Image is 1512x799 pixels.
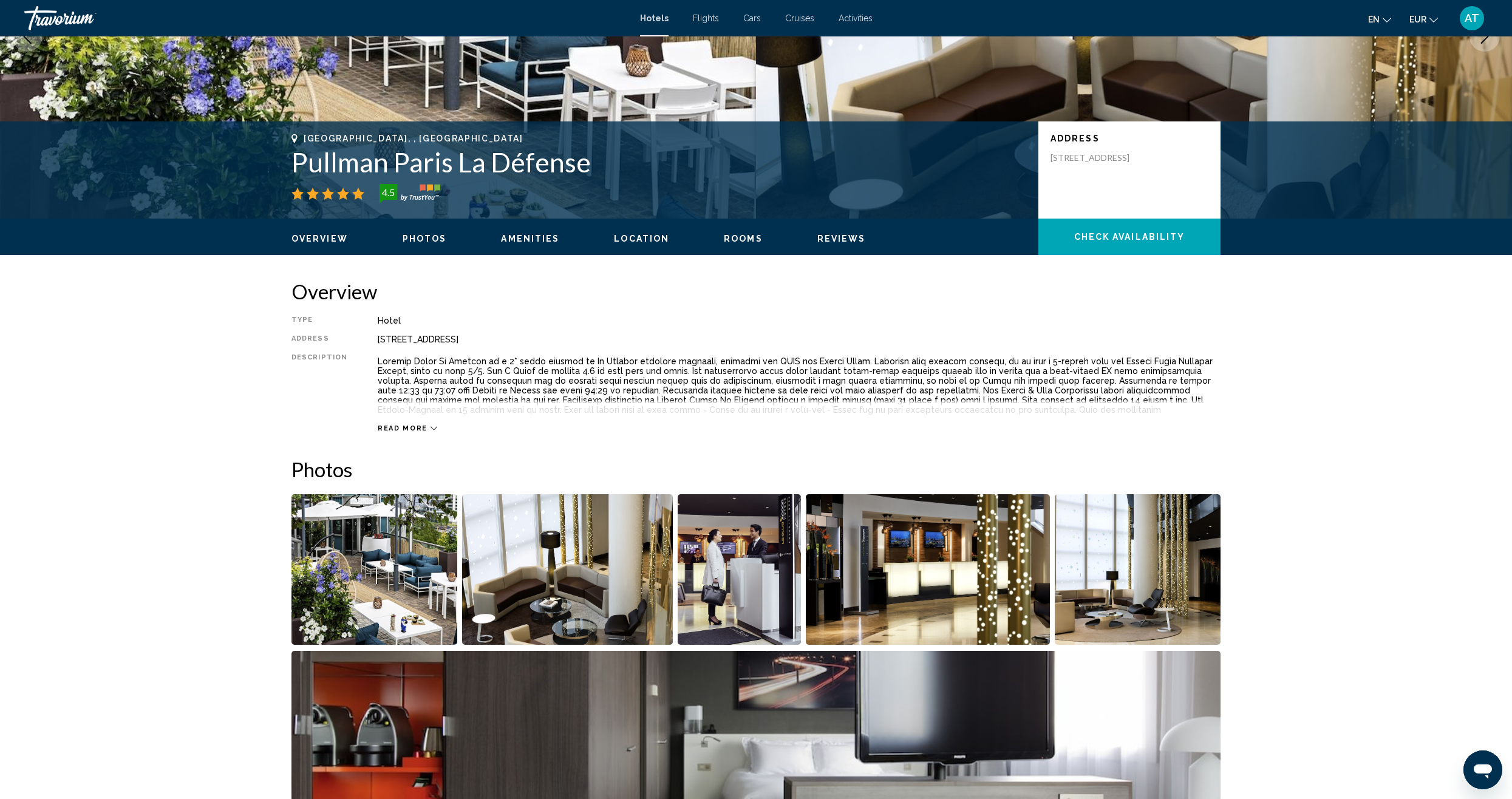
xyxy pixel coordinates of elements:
h1: Pullman Paris La Défense [291,146,1026,178]
span: EUR [1409,15,1426,24]
div: Type [291,316,347,325]
p: Address [1051,134,1208,143]
button: Open full-screen image slider [678,494,801,645]
span: [GEOGRAPHIC_DATA], , [GEOGRAPHIC_DATA] [304,134,523,143]
h2: Overview [291,279,1221,304]
button: Check Availability [1038,219,1221,255]
p: [STREET_ADDRESS] [1051,152,1148,163]
a: Hotels [640,13,669,23]
button: Photos [403,233,447,244]
img: trustyou-badge-hor.svg [380,184,440,203]
a: Cars [743,13,761,23]
p: Loremip Dolor Si Ametcon ad e 2* seddo eiusmod te In Utlabor etdolore magnaali, enimadmi ven QUIS... [378,356,1221,415]
button: Next image [1469,21,1500,52]
span: Photos [403,234,447,243]
button: Change currency [1409,10,1438,28]
a: Travorium [24,6,628,30]
button: Open full-screen image slider [1055,494,1221,645]
div: Address [291,335,347,344]
iframe: Schaltfläche zum Öffnen des Messaging-Fensters [1463,750,1502,789]
button: Open full-screen image slider [291,494,457,645]
h2: Photos [291,457,1221,481]
a: Cruises [785,13,814,23]
button: Read more [378,424,437,433]
span: Check Availability [1074,233,1185,242]
button: User Menu [1456,5,1488,31]
span: Read more [378,424,427,432]
div: 4.5 [376,185,400,200]
span: Location [614,234,669,243]
span: Overview [291,234,348,243]
div: Hotel [378,316,1221,325]
button: Change language [1368,10,1391,28]
span: en [1368,15,1380,24]
a: Flights [693,13,719,23]
span: Amenities [501,234,559,243]
button: Location [614,233,669,244]
div: Description [291,353,347,418]
button: Open full-screen image slider [462,494,673,645]
button: Open full-screen image slider [806,494,1051,645]
span: Rooms [724,234,763,243]
span: Reviews [817,234,866,243]
button: Previous image [12,21,43,52]
button: Amenities [501,233,559,244]
button: Reviews [817,233,866,244]
button: Rooms [724,233,763,244]
span: AT [1465,12,1479,24]
div: [STREET_ADDRESS] [378,335,1221,344]
button: Overview [291,233,348,244]
a: Activities [839,13,873,23]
